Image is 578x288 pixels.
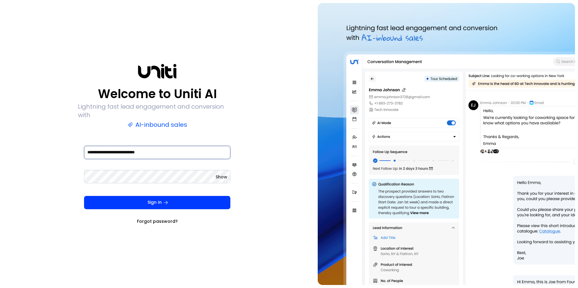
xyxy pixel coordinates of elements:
p: AI-inbound sales [128,120,187,129]
button: Sign In [84,196,230,209]
button: Show [216,174,227,180]
img: auth-hero.png [318,3,575,285]
p: Welcome to Uniti AI [98,87,217,101]
p: Lightning fast lead engagement and conversion with [78,102,236,119]
a: Forgot password? [137,218,178,224]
